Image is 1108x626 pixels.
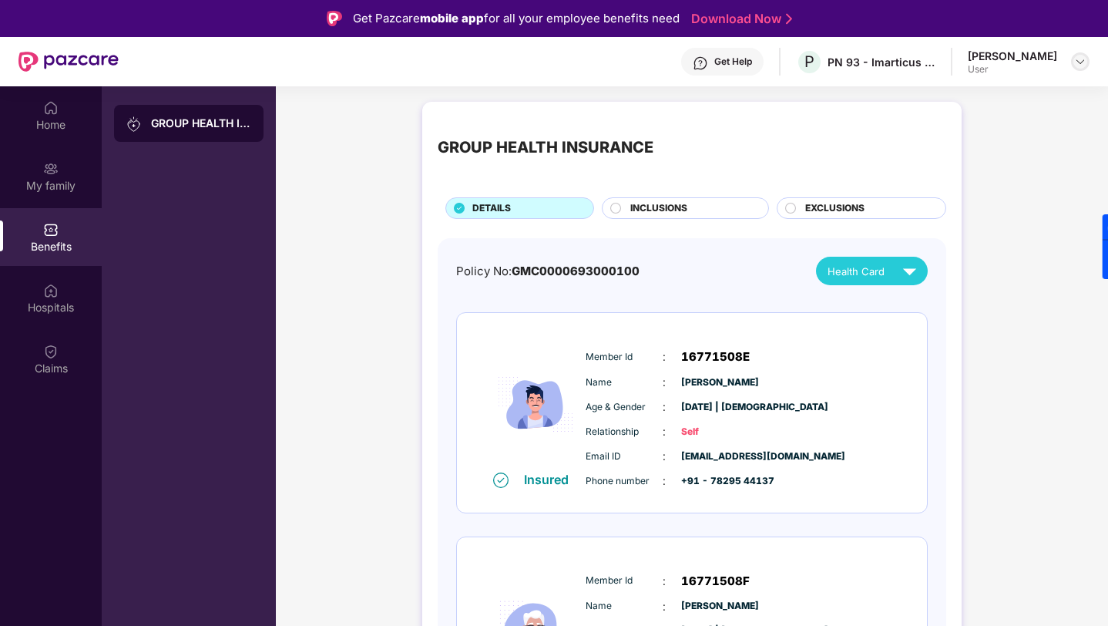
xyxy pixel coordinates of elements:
[663,473,666,490] span: :
[586,350,663,365] span: Member Id
[663,348,666,365] span: :
[586,400,663,415] span: Age & Gender
[456,262,640,281] div: Policy No:
[681,449,758,464] span: [EMAIL_ADDRESS][DOMAIN_NAME]
[43,100,59,116] img: svg+xml;base64,PHN2ZyBpZD0iSG9tZSIgeG1sbnM9Imh0dHA6Ly93d3cudzMub3JnLzIwMDAvc3ZnIiB3aWR0aD0iMjAiIG...
[714,56,752,68] div: Get Help
[586,474,663,489] span: Phone number
[681,348,750,366] span: 16771508E
[586,599,663,614] span: Name
[693,56,708,71] img: svg+xml;base64,PHN2ZyBpZD0iSGVscC0zMngzMiIgeG1sbnM9Imh0dHA6Ly93d3cudzMub3JnLzIwMDAvc3ZnIiB3aWR0aD...
[512,264,640,278] span: GMC0000693000100
[663,598,666,615] span: :
[663,573,666,590] span: :
[438,136,653,160] div: GROUP HEALTH INSURANCE
[126,116,142,132] img: svg+xml;base64,PHN2ZyB3aWR0aD0iMjAiIGhlaWdodD0iMjAiIHZpZXdCb3g9IjAgMCAyMCAyMCIgZmlsbD0ibm9uZSIgeG...
[663,399,666,416] span: :
[18,52,119,72] img: New Pazcare Logo
[353,9,680,28] div: Get Pazcare for all your employee benefits need
[681,572,750,591] span: 16771508F
[681,474,758,489] span: +91 - 78295 44137
[43,222,59,237] img: svg+xml;base64,PHN2ZyBpZD0iQmVuZWZpdHMiIHhtbG5zPSJodHRwOi8vd3d3LnczLm9yZy8yMDAwL3N2ZyIgd2lkdGg9Ij...
[586,574,663,588] span: Member Id
[828,264,885,279] span: Health Card
[1074,56,1086,68] img: svg+xml;base64,PHN2ZyBpZD0iRHJvcGRvd24tMzJ4MzIiIHhtbG5zPSJodHRwOi8vd3d3LnczLm9yZy8yMDAwL3N2ZyIgd2...
[896,257,923,284] img: svg+xml;base64,PHN2ZyB4bWxucz0iaHR0cDovL3d3dy53My5vcmcvMjAwMC9zdmciIHZpZXdCb3g9IjAgMCAyNCAyNCIgd2...
[472,201,511,216] span: DETAILS
[681,599,758,614] span: [PERSON_NAME]
[327,11,342,26] img: Logo
[630,201,687,216] span: INCLUSIONS
[43,161,59,177] img: svg+xml;base64,PHN2ZyB3aWR0aD0iMjAiIGhlaWdodD0iMjAiIHZpZXdCb3g9IjAgMCAyMCAyMCIgZmlsbD0ibm9uZSIgeG...
[968,49,1057,63] div: [PERSON_NAME]
[586,425,663,439] span: Relationship
[43,283,59,298] img: svg+xml;base64,PHN2ZyBpZD0iSG9zcGl0YWxzIiB4bWxucz0iaHR0cDovL3d3dy53My5vcmcvMjAwMC9zdmciIHdpZHRoPS...
[816,257,928,285] button: Health Card
[420,11,484,25] strong: mobile app
[586,449,663,464] span: Email ID
[493,473,509,488] img: svg+xml;base64,PHN2ZyB4bWxucz0iaHR0cDovL3d3dy53My5vcmcvMjAwMC9zdmciIHdpZHRoPSIxNiIgaGVpZ2h0PSIxNi...
[681,425,758,439] span: Self
[804,52,814,71] span: P
[786,11,792,27] img: Stroke
[489,338,582,471] img: icon
[681,400,758,415] span: [DATE] | [DEMOGRAPHIC_DATA]
[663,448,666,465] span: :
[681,375,758,390] span: [PERSON_NAME]
[151,116,251,131] div: GROUP HEALTH INSURANCE
[663,423,666,440] span: :
[805,201,865,216] span: EXCLUSIONS
[43,344,59,359] img: svg+xml;base64,PHN2ZyBpZD0iQ2xhaW0iIHhtbG5zPSJodHRwOi8vd3d3LnczLm9yZy8yMDAwL3N2ZyIgd2lkdGg9IjIwIi...
[968,63,1057,76] div: User
[828,55,935,69] div: PN 93 - Imarticus Learning Private Limited
[691,11,787,27] a: Download Now
[663,374,666,391] span: :
[586,375,663,390] span: Name
[524,472,578,487] div: Insured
